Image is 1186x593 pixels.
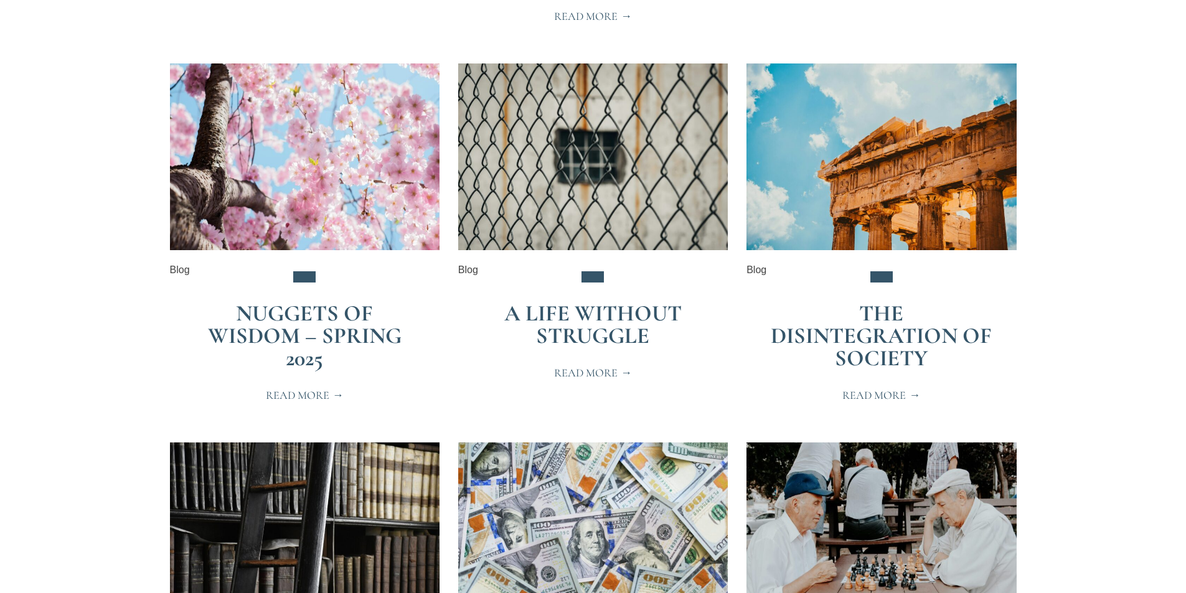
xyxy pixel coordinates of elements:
a: Read More [539,3,647,29]
a: Read More [539,360,647,386]
span: Read More [554,367,632,378]
a: Read More [827,382,935,408]
span: Read More [842,390,920,401]
span: Read More [266,390,344,401]
a: Read More [251,382,359,408]
a: Nuggets of Wisdom – Spring 2025 [208,300,402,371]
span: Read More [554,11,632,22]
a: A Life Without Struggle [504,300,682,349]
a: The Disintegration of Society [771,300,992,371]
